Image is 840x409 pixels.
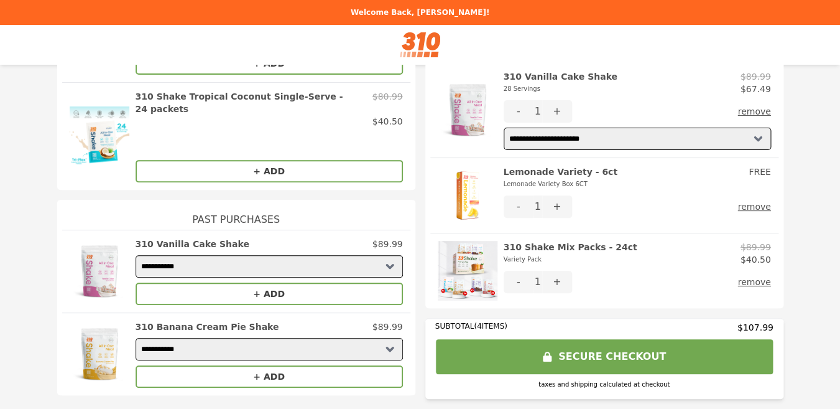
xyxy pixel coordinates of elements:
div: Lemonade Variety Box 6CT [504,178,617,190]
div: Variety Pack [504,253,637,266]
div: 1 [533,271,542,293]
img: 310 Shake Tropical Coconut Single-Serve - 24 packets [70,90,129,182]
span: SUBTOTAL [435,322,474,331]
h2: 310 Shake Mix Packs - 24ct [504,241,637,266]
p: $40.50 [372,115,403,128]
p: Welcome Back, [PERSON_NAME]! [7,7,833,17]
p: $67.49 [741,83,771,95]
button: + [542,195,572,218]
p: $89.99 [741,241,771,253]
button: + ADD [136,160,403,182]
div: 1 [533,100,542,123]
button: remove [737,271,770,293]
img: 310 Banana Cream Pie Shake [70,321,129,388]
p: $89.99 [372,238,403,250]
button: + ADD [136,283,403,305]
img: Lemonade Variety - 6ct [438,166,497,225]
button: SECURE CHECKOUT [435,339,773,375]
h2: 310 Vanilla Cake Shake [504,70,617,95]
span: $107.99 [737,321,773,334]
div: taxes and shipping calculated at checkout [435,380,773,389]
h2: Lemonade Variety - 6ct [504,166,617,190]
button: remove [737,100,770,123]
div: 28 Servings [504,83,617,95]
img: 310 Shake Mix Packs - 24ct [438,241,497,301]
button: + [542,271,572,293]
h2: 310 Banana Cream Pie Shake [136,321,279,333]
button: - [504,100,533,123]
img: 310 Vanilla Cake Shake [438,70,497,150]
p: $89.99 [372,321,403,333]
span: ( 4 ITEMS) [474,322,507,331]
img: 310 Vanilla Cake Shake [70,238,129,305]
p: $80.99 [372,90,403,115]
h1: Past Purchases [62,200,410,230]
div: 1 [533,195,542,218]
select: Select a product variant [136,338,403,360]
button: - [504,195,533,218]
button: remove [737,195,770,218]
button: - [504,271,533,293]
select: Select a subscription option [504,128,771,150]
h2: 310 Vanilla Cake Shake [136,238,249,250]
p: $89.99 [741,70,771,83]
h2: 310 Shake Tropical Coconut Single-Serve - 24 packets [136,90,367,115]
button: + ADD [136,365,403,388]
p: $40.50 [741,253,771,266]
p: FREE [749,166,770,178]
button: + [542,100,572,123]
img: Brand Logo [400,32,440,57]
select: Select a product variant [136,255,403,278]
